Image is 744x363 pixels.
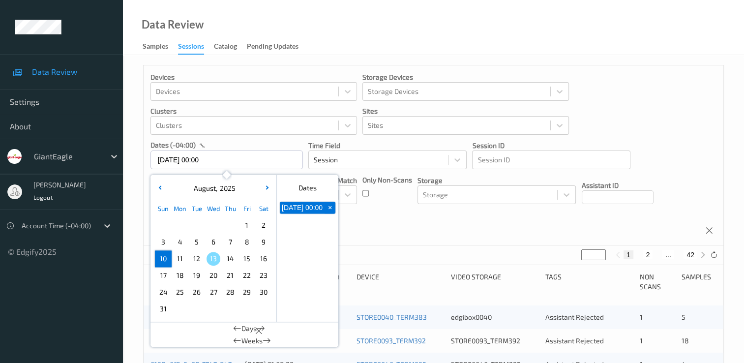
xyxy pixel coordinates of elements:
[640,313,643,321] span: 1
[205,267,222,284] div: Choose Wednesday August 20 of 2025
[325,203,335,213] span: +
[150,72,357,82] p: Devices
[682,272,716,292] div: Samples
[173,252,187,266] span: 11
[247,40,308,54] a: Pending Updates
[142,20,204,30] div: Data Review
[222,301,238,317] div: Choose Thursday September 04 of 2025
[205,250,222,267] div: Choose Wednesday August 13 of 2025
[362,72,569,82] p: Storage Devices
[255,200,272,217] div: Sat
[238,234,255,250] div: Choose Friday August 08 of 2025
[640,336,643,345] span: 1
[143,40,178,54] a: Samples
[472,141,630,151] p: Session ID
[191,184,216,192] span: August
[257,218,270,232] span: 2
[222,284,238,301] div: Choose Thursday August 28 of 2025
[640,272,675,292] div: Non Scans
[255,250,272,267] div: Choose Saturday August 16 of 2025
[451,272,538,292] div: Video Storage
[255,234,272,250] div: Choose Saturday August 09 of 2025
[238,267,255,284] div: Choose Friday August 22 of 2025
[684,250,697,259] button: 42
[222,234,238,250] div: Choose Thursday August 07 of 2025
[222,200,238,217] div: Thu
[223,235,237,249] span: 7
[238,301,255,317] div: Choose Friday September 05 of 2025
[582,181,654,190] p: Assistant ID
[257,269,270,282] span: 23
[173,269,187,282] span: 18
[223,269,237,282] span: 21
[207,252,220,266] span: 13
[217,184,236,192] span: 2025
[150,140,196,150] p: dates (-04:00)
[223,252,237,266] span: 14
[172,301,188,317] div: Choose Monday September 01 of 2025
[257,252,270,266] span: 16
[155,284,172,301] div: Choose Sunday August 24 of 2025
[214,41,237,54] div: Catalog
[172,200,188,217] div: Mon
[240,235,254,249] span: 8
[240,218,254,232] span: 1
[172,267,188,284] div: Choose Monday August 18 of 2025
[156,235,170,249] span: 3
[238,284,255,301] div: Choose Friday August 29 of 2025
[255,301,272,317] div: Choose Saturday September 06 of 2025
[205,200,222,217] div: Wed
[451,336,538,346] div: STORE0093_TERM392
[357,313,427,321] a: STORE0040_TERM383
[188,267,205,284] div: Choose Tuesday August 19 of 2025
[357,272,444,292] div: Device
[188,200,205,217] div: Tue
[277,179,338,197] div: Dates
[222,250,238,267] div: Choose Thursday August 14 of 2025
[205,234,222,250] div: Choose Wednesday August 06 of 2025
[238,217,255,234] div: Choose Friday August 01 of 2025
[156,302,170,316] span: 31
[205,217,222,234] div: Choose Wednesday July 30 of 2025
[325,202,335,213] button: +
[545,313,604,321] span: Assistant Rejected
[207,285,220,299] span: 27
[247,41,298,54] div: Pending Updates
[240,252,254,266] span: 15
[624,250,633,259] button: 1
[188,217,205,234] div: Choose Tuesday July 29 of 2025
[238,200,255,217] div: Fri
[280,202,325,213] button: [DATE] 00:00
[207,235,220,249] span: 6
[241,324,257,333] span: Days
[190,252,204,266] span: 12
[188,250,205,267] div: Choose Tuesday August 12 of 2025
[190,285,204,299] span: 26
[207,269,220,282] span: 20
[257,285,270,299] span: 30
[173,235,187,249] span: 4
[155,250,172,267] div: Choose Sunday August 10 of 2025
[178,41,204,55] div: Sessions
[173,285,187,299] span: 25
[155,267,172,284] div: Choose Sunday August 17 of 2025
[155,200,172,217] div: Sun
[222,267,238,284] div: Choose Thursday August 21 of 2025
[178,40,214,55] a: Sessions
[214,40,247,54] a: Catalog
[223,285,237,299] span: 28
[362,175,412,185] p: Only Non-Scans
[257,235,270,249] span: 9
[156,285,170,299] span: 24
[240,269,254,282] span: 22
[545,272,633,292] div: Tags
[238,250,255,267] div: Choose Friday August 15 of 2025
[241,336,263,346] span: Weeks
[205,284,222,301] div: Choose Wednesday August 27 of 2025
[156,269,170,282] span: 17
[190,235,204,249] span: 5
[155,234,172,250] div: Choose Sunday August 03 of 2025
[545,336,604,345] span: Assistant Rejected
[357,336,426,345] a: STORE0093_TERM392
[643,250,653,259] button: 2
